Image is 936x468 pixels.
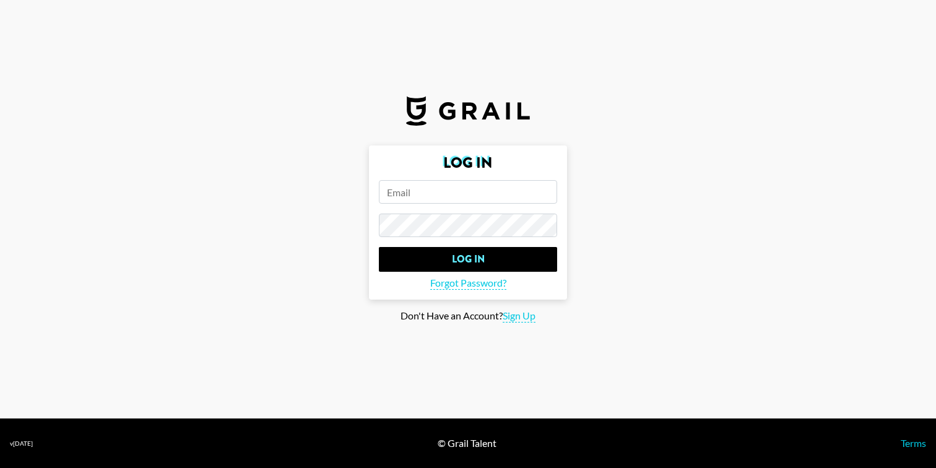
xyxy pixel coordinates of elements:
[10,310,926,323] div: Don't Have an Account?
[406,96,530,126] img: Grail Talent Logo
[379,247,557,272] input: Log In
[438,437,496,449] div: © Grail Talent
[430,277,506,290] span: Forgot Password?
[379,180,557,204] input: Email
[379,155,557,170] h2: Log In
[10,440,33,448] div: v [DATE]
[503,310,535,323] span: Sign Up
[901,437,926,449] a: Terms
